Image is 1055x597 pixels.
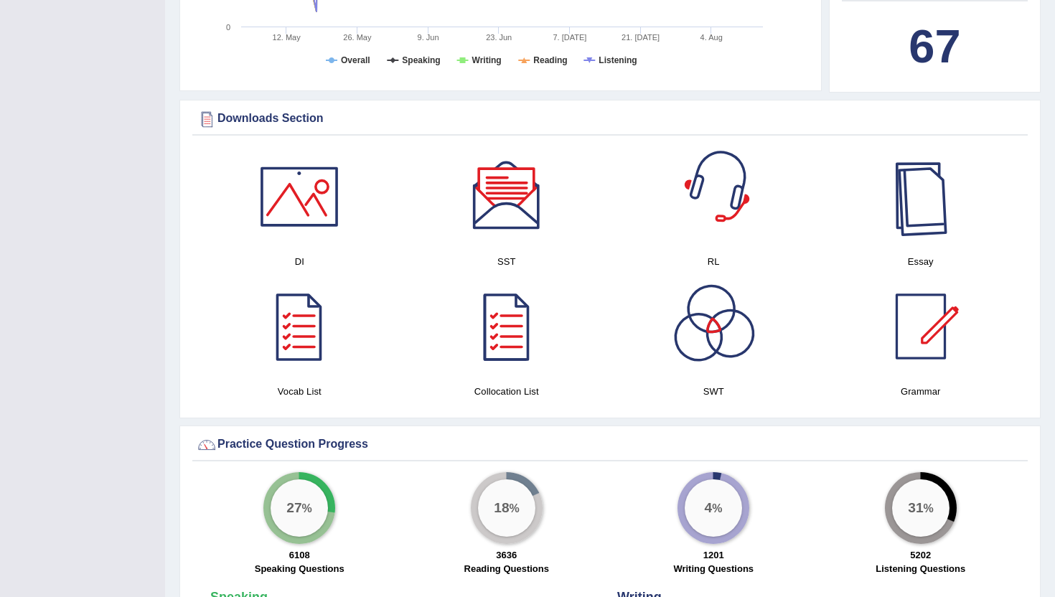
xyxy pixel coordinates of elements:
label: Writing Questions [673,562,754,575]
big: 31 [908,500,923,516]
big: 27 [286,500,301,516]
div: Downloads Section [196,108,1024,130]
h4: RL [617,254,810,269]
h4: Vocab List [203,384,396,399]
div: Practice Question Progress [196,434,1024,456]
h4: Grammar [825,384,1018,399]
h4: SST [411,254,604,269]
div: % [892,479,949,537]
strong: 1201 [703,550,724,560]
tspan: Listening [599,55,637,65]
h4: SWT [617,384,810,399]
strong: 3636 [496,550,517,560]
text: 0 [226,23,230,32]
big: 18 [494,500,509,516]
div: % [271,479,328,537]
div: % [478,479,535,537]
tspan: 26. May [343,33,372,42]
tspan: Reading [533,55,567,65]
big: 4 [705,500,713,516]
h4: Essay [825,254,1018,269]
tspan: Overall [341,55,370,65]
tspan: 12. May [273,33,301,42]
tspan: 21. [DATE] [622,33,660,42]
label: Speaking Questions [255,562,344,575]
tspan: 4. Aug [700,33,723,42]
tspan: Writing [472,55,502,65]
div: % [685,479,742,537]
strong: 5202 [910,550,931,560]
label: Listening Questions [876,562,965,575]
tspan: 23. Jun [486,33,512,42]
h4: Collocation List [411,384,604,399]
tspan: Speaking [402,55,440,65]
b: 67 [909,20,960,72]
tspan: 7. [DATE] [553,33,586,42]
tspan: 9. Jun [418,33,439,42]
strong: 6108 [289,550,310,560]
h4: DI [203,254,396,269]
label: Reading Questions [464,562,549,575]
